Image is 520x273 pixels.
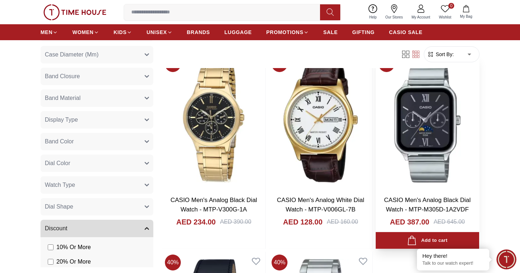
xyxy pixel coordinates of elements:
[366,14,380,20] span: Help
[114,26,132,39] a: KIDS
[45,202,73,211] span: Dial Shape
[384,197,470,213] a: CASIO Men's Analog Black Dial Watch - MTP-M305D-1A2VDF
[277,197,364,213] a: CASIO Men's Analog White Dial Watch - MTP-V006GL-7B
[114,29,127,36] span: KIDS
[41,26,58,39] a: MEN
[56,243,91,252] span: 10 % Or More
[48,244,54,250] input: 10% Or More
[165,255,181,270] span: 40 %
[422,252,484,260] div: Hey there!
[323,26,338,39] a: SALE
[376,53,479,190] img: CASIO Men's Analog Black Dial Watch - MTP-M305D-1A2VDF
[434,51,454,58] span: Sort By:
[383,14,406,20] span: Our Stores
[352,29,375,36] span: GIFTING
[45,137,74,146] span: Band Color
[376,232,479,249] button: Add to cart
[225,29,252,36] span: LUGGAGE
[176,217,216,227] h4: AED 234.00
[41,155,153,172] button: Dial Color
[496,249,516,269] div: Chat Widget
[41,133,153,150] button: Band Color
[422,260,484,266] p: Talk to our watch expert!
[457,14,475,19] span: My Bag
[448,3,454,9] span: 0
[41,46,153,63] button: Case Diameter (Mm)
[365,3,381,21] a: Help
[72,29,94,36] span: WOMEN
[43,4,106,20] img: ...
[269,53,372,190] img: CASIO Men's Analog White Dial Watch - MTP-V006GL-7B
[187,26,210,39] a: BRANDS
[435,3,456,21] a: 0Wishlist
[45,115,78,124] span: Display Type
[45,159,70,168] span: Dial Color
[48,259,54,265] input: 20% Or More
[45,224,67,233] span: Discount
[381,3,407,21] a: Our Stores
[41,89,153,107] button: Band Material
[41,176,153,194] button: Watch Type
[436,14,454,20] span: Wishlist
[283,217,323,227] h4: AED 128.00
[45,72,80,81] span: Band Closure
[427,51,454,58] button: Sort By:
[323,29,338,36] span: SALE
[266,26,309,39] a: PROMOTIONS
[272,255,287,270] span: 40 %
[434,218,465,226] div: AED 645.00
[41,198,153,215] button: Dial Shape
[72,26,99,39] a: WOMEN
[389,26,423,39] a: CASIO SALE
[41,220,153,237] button: Discount
[41,68,153,85] button: Band Closure
[146,29,167,36] span: UNISEX
[187,29,210,36] span: BRANDS
[41,111,153,129] button: Display Type
[409,14,433,20] span: My Account
[456,4,477,21] button: My Bag
[407,236,447,245] div: Add to cart
[56,257,91,266] span: 20 % Or More
[266,29,303,36] span: PROMOTIONS
[162,53,265,190] img: CASIO Men's Analog Black Dial Watch - MTP-V300G-1A
[45,50,98,59] span: Case Diameter (Mm)
[41,29,52,36] span: MEN
[225,26,252,39] a: LUGGAGE
[45,94,81,102] span: Band Material
[45,181,75,189] span: Watch Type
[352,26,375,39] a: GIFTING
[146,26,172,39] a: UNISEX
[170,197,257,213] a: CASIO Men's Analog Black Dial Watch - MTP-V300G-1A
[389,29,423,36] span: CASIO SALE
[220,218,251,226] div: AED 390.00
[327,218,358,226] div: AED 160.00
[390,217,429,227] h4: AED 387.00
